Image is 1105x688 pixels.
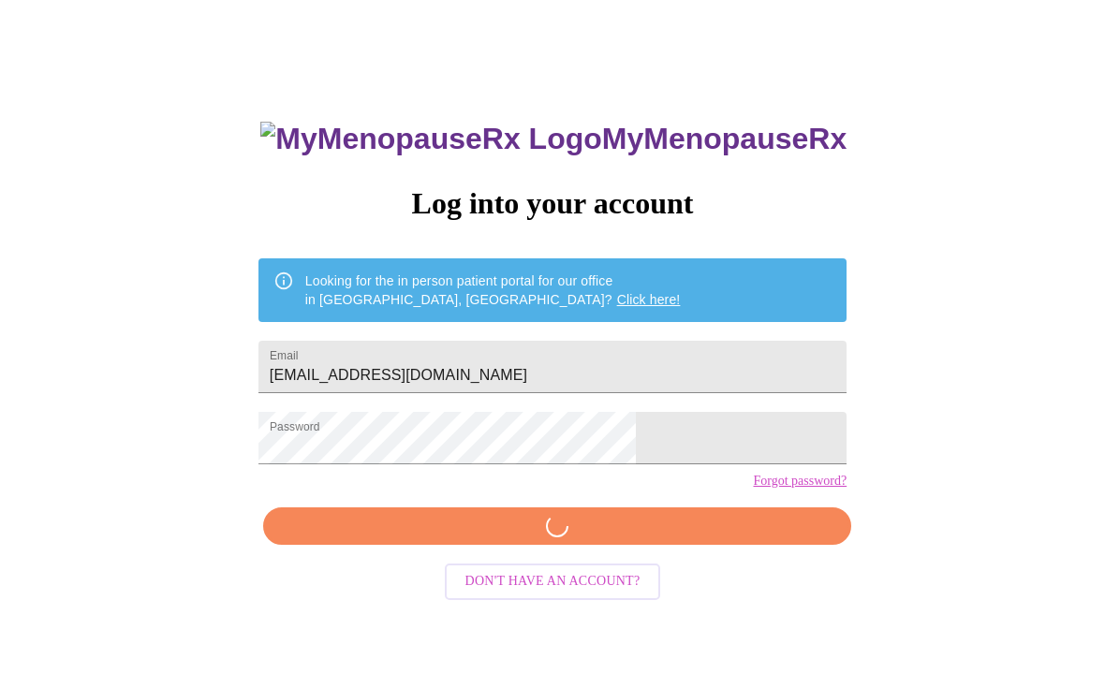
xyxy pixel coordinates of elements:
h3: Log into your account [258,187,847,222]
img: MyMenopauseRx Logo [260,123,601,157]
span: Don't have an account? [465,571,641,594]
a: Click here! [617,293,681,308]
button: Don't have an account? [445,564,661,601]
a: Forgot password? [753,475,847,490]
h3: MyMenopauseRx [260,123,847,157]
a: Don't have an account? [440,573,666,589]
div: Looking for the in person patient portal for our office in [GEOGRAPHIC_DATA], [GEOGRAPHIC_DATA]? [305,265,681,317]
